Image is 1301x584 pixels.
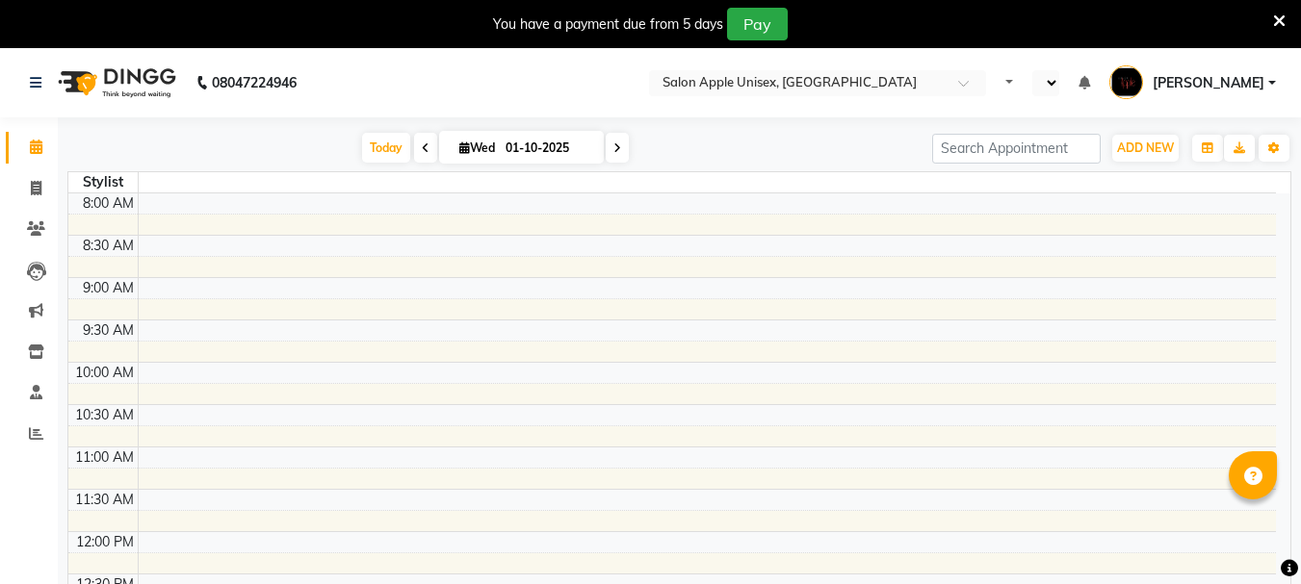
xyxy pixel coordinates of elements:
[727,8,788,40] button: Pay
[49,56,181,110] img: logo
[79,193,138,214] div: 8:00 AM
[79,320,138,341] div: 9:30 AM
[79,236,138,256] div: 8:30 AM
[455,140,500,155] span: Wed
[212,56,297,110] b: 08047224946
[71,405,138,425] div: 10:30 AM
[68,172,138,192] div: Stylist
[1153,73,1264,93] span: [PERSON_NAME]
[71,447,138,468] div: 11:00 AM
[1117,140,1174,155] span: ADD NEW
[362,133,410,163] span: Today
[79,278,138,298] div: 9:00 AM
[932,134,1101,164] input: Search Appointment
[72,532,138,552] div: 12:00 PM
[71,363,138,383] div: 10:00 AM
[1109,65,1143,99] img: Kajol
[1112,135,1179,162] button: ADD NEW
[493,14,723,35] div: You have a payment due from 5 days
[500,134,596,163] input: 2025-10-01
[71,490,138,510] div: 11:30 AM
